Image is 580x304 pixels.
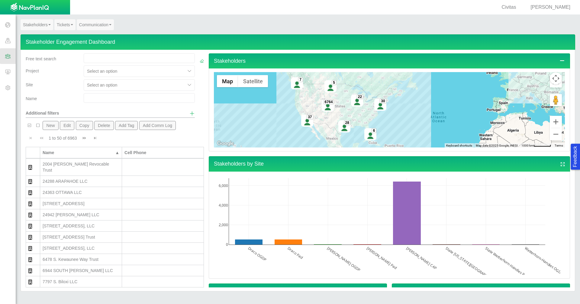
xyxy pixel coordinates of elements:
img: CRM_Stakeholders$CRM_Images$building_regular.svg [28,165,32,170]
a: View full screen [560,161,565,168]
div: 7 [298,77,303,82]
div: 30 [380,99,386,103]
td: Organization [26,254,40,265]
button: Keyboard shortcuts [446,144,472,148]
div: [STREET_ADDRESS] [43,201,119,207]
div: 6944 SOUTH [PERSON_NAME] LLC [43,268,119,274]
td: Organization [26,232,40,243]
img: Google [215,140,235,147]
span: Name [26,96,37,101]
span: Project [26,68,39,73]
a: Stakeholders [21,19,53,30]
div: 28 [344,120,350,125]
td: 7797 S. Biloxi LLC [40,276,122,287]
button: Map Scale: 1000 km per 54 pixels [520,143,553,147]
button: Delete [94,121,114,130]
td: 24942 Hoover LLC [40,209,122,220]
button: Map camera controls [550,72,562,84]
a: Open this area in Google Maps (opens a new window) [215,140,235,147]
td: Organization [26,220,40,232]
a: Clear Filters [200,58,204,64]
img: UrbanGroupSolutionsTheme$USG_Images$logo.png [10,3,49,12]
div: [STREET_ADDRESS], LLC [43,223,119,229]
td: 24533 E OTTAWA AVE LLC [40,198,122,209]
span: Map data ©2025 Google, INEGI [476,144,518,147]
button: Feedback [571,144,580,169]
button: Zoom in [550,116,562,128]
div: Stakeholders [209,68,570,151]
div: [STREET_ADDRESS], LLC [43,245,119,251]
span: Site [26,82,33,87]
img: CRM_Stakeholders$CRM_Images$building_regular.svg [28,179,32,184]
div: 5 [332,80,337,85]
a: Terms (opens in new tab) [555,144,563,147]
td: Organization [26,265,40,276]
button: Zoom out [550,128,562,140]
img: CRM_Stakeholders$CRM_Images$building_regular.svg [28,235,32,240]
span: [PERSON_NAME] [530,5,570,10]
button: Go to next page [79,132,89,144]
div: 2004 [PERSON_NAME] Revocable Trust [43,161,119,173]
td: 6944 SOUTH BUCHANAN LLC [40,265,122,276]
div: 24942 [PERSON_NAME] LLC [43,212,119,218]
div: 1 to 50 of 6963 [46,135,79,144]
button: New [43,121,58,130]
img: CRM_Stakeholders$CRM_Images$building_regular.svg [28,280,32,284]
img: CRM_Stakeholders$CRM_Images$building_regular.svg [28,201,32,206]
h4: Stakeholder Engagement Dashboard [21,34,575,50]
td: 24363 OTTAWA LLC [40,187,122,198]
span: Additional filters [26,111,59,116]
h4: Stakeholders by Site [209,156,570,172]
div: [PERSON_NAME] [523,4,573,11]
img: CRM_Stakeholders$CRM_Images$building_regular.svg [28,268,32,273]
td: Organization [26,243,40,254]
td: Organization [26,276,40,287]
button: Show satellite imagery [238,75,268,87]
span: Free text search [26,56,56,61]
div: 37 [307,115,313,120]
a: Tickets [54,19,76,30]
button: Copy [76,121,93,130]
div: 6764 [324,100,334,104]
h4: Communication by Purpose [209,283,387,299]
td: 24288 ARAPAHOE LLC [40,176,122,187]
th: Name [40,147,122,159]
h4: Communication by Method [392,283,570,299]
div: [STREET_ADDRESS] Trust [43,234,119,240]
button: Add Tag [115,121,138,130]
div: Name [43,150,114,156]
td: Organization [26,209,40,220]
td: Organization [26,198,40,209]
th: Cell Phone [122,147,204,159]
td: Organization [26,187,40,198]
div: 24363 OTTAWA LLC [43,189,119,195]
div: 6 [372,128,376,133]
button: Go to last page [90,132,100,144]
td: 26106 East Long Avenue Trust [40,232,122,243]
button: Add Comm Log [139,121,176,130]
img: CRM_Stakeholders$CRM_Images$building_regular.svg [28,257,32,262]
td: Organization [26,176,40,187]
span: Civitas [501,5,516,10]
a: Communication [77,19,114,30]
h4: Stakeholders [209,53,570,69]
td: 26033 E. Long Ave., LLC [40,220,122,232]
button: Edit [60,121,75,130]
div: Additional filters [26,105,79,116]
div: 24288 ARAPAHOE LLC [43,178,119,184]
div: Cell Phone [124,150,201,156]
img: CRM_Stakeholders$CRM_Images$building_regular.svg [28,224,32,229]
div: Pagination [26,132,204,144]
span: ▲ [115,150,119,155]
td: 5582 So Biloxi Way, LLC [40,243,122,254]
img: CRM_Stakeholders$CRM_Images$building_regular.svg [28,213,32,217]
td: 6478 S. Kewaunee Way Trust [40,254,122,265]
td: Organization [26,159,40,176]
button: Drag Pegman onto the map to open Street View [550,94,562,106]
div: 6478 S. Kewaunee Way Trust [43,256,119,262]
a: Show additional filters [189,110,195,117]
div: 22 [357,94,363,99]
div: 7797 S. Biloxi LLC [43,279,119,285]
img: CRM_Stakeholders$CRM_Images$building_regular.svg [28,190,32,195]
span: 1000 km [521,144,533,147]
